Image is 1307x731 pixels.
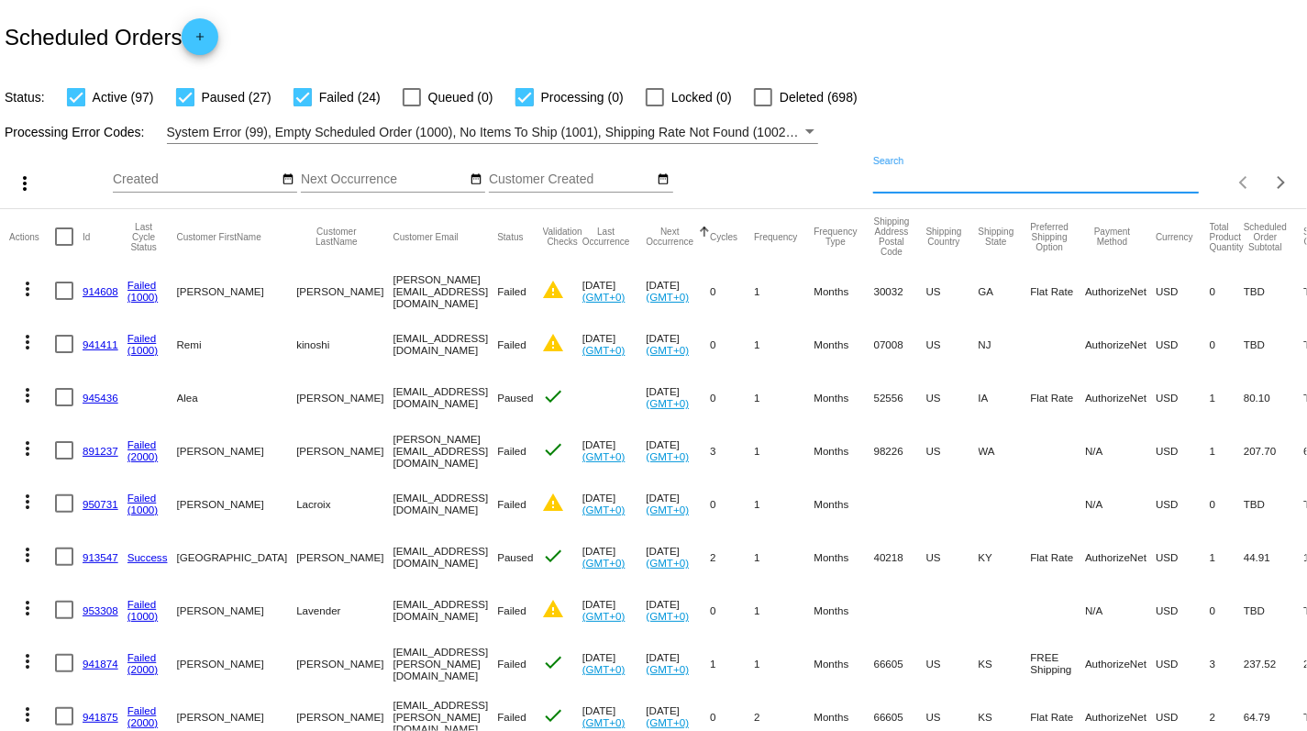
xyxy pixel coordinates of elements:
[177,231,261,242] button: Change sorting for CustomerFirstName
[1244,317,1303,371] mat-cell: TBD
[1156,424,1210,477] mat-cell: USD
[1156,264,1210,317] mat-cell: USD
[1030,371,1085,424] mat-cell: Flat Rate
[497,231,523,242] button: Change sorting for Status
[497,711,526,723] span: Failed
[83,551,118,563] a: 913547
[393,530,498,583] mat-cell: [EMAIL_ADDRESS][DOMAIN_NAME]
[1263,164,1300,201] button: Next page
[1244,264,1303,317] mat-cell: TBD
[17,331,39,353] mat-icon: more_vert
[874,637,926,690] mat-cell: 66605
[296,583,393,637] mat-cell: Lavender
[814,583,873,637] mat-cell: Months
[647,663,690,675] a: (GMT+0)
[83,711,118,723] a: 941875
[647,637,711,690] mat-cell: [DATE]
[658,172,670,187] mat-icon: date_range
[282,172,294,187] mat-icon: date_range
[1244,637,1303,690] mat-cell: 237.52
[754,231,797,242] button: Change sorting for Frequency
[497,392,533,404] span: Paused
[127,704,157,716] a: Failed
[1030,530,1085,583] mat-cell: Flat Rate
[710,424,754,477] mat-cell: 3
[93,86,154,108] span: Active (97)
[296,264,393,317] mat-cell: [PERSON_NAME]
[926,317,979,371] mat-cell: US
[1030,264,1085,317] mat-cell: Flat Rate
[127,291,159,303] a: (1000)
[543,598,565,620] mat-icon: warning
[393,477,498,530] mat-cell: [EMAIL_ADDRESS][DOMAIN_NAME]
[177,264,297,317] mat-cell: [PERSON_NAME]
[319,86,381,108] span: Failed (24)
[1085,264,1156,317] mat-cell: AuthorizeNet
[17,597,39,619] mat-icon: more_vert
[647,504,690,515] a: (GMT+0)
[582,530,647,583] mat-cell: [DATE]
[296,477,393,530] mat-cell: Lacroix
[296,530,393,583] mat-cell: [PERSON_NAME]
[647,424,711,477] mat-cell: [DATE]
[814,530,873,583] mat-cell: Months
[83,658,118,670] a: 941874
[393,317,498,371] mat-cell: [EMAIL_ADDRESS][DOMAIN_NAME]
[582,610,626,622] a: (GMT+0)
[647,477,711,530] mat-cell: [DATE]
[647,317,711,371] mat-cell: [DATE]
[5,90,45,105] span: Status:
[979,317,1031,371] mat-cell: NJ
[543,651,565,673] mat-icon: check
[543,385,565,407] mat-icon: check
[754,530,814,583] mat-cell: 1
[83,392,118,404] a: 945436
[710,583,754,637] mat-cell: 0
[127,450,159,462] a: (2000)
[301,172,466,187] input: Next Occurrence
[979,424,1031,477] mat-cell: WA
[647,291,690,303] a: (GMT+0)
[1030,637,1085,690] mat-cell: FREE Shipping
[979,530,1031,583] mat-cell: KY
[1085,583,1156,637] mat-cell: N/A
[710,477,754,530] mat-cell: 0
[814,424,873,477] mat-cell: Months
[647,557,690,569] a: (GMT+0)
[127,716,159,728] a: (2000)
[17,384,39,406] mat-icon: more_vert
[543,332,565,354] mat-icon: warning
[874,216,910,257] button: Change sorting for ShippingPostcode
[1156,477,1210,530] mat-cell: USD
[1244,477,1303,530] mat-cell: TBD
[710,371,754,424] mat-cell: 0
[189,30,211,52] mat-icon: add
[127,438,157,450] a: Failed
[393,264,498,317] mat-cell: [PERSON_NAME][EMAIL_ADDRESS][DOMAIN_NAME]
[1085,530,1156,583] mat-cell: AuthorizeNet
[167,121,818,144] mat-select: Filter by Processing Error Codes
[393,371,498,424] mat-cell: [EMAIL_ADDRESS][DOMAIN_NAME]
[874,317,926,371] mat-cell: 07008
[497,604,526,616] span: Failed
[1085,477,1156,530] mat-cell: N/A
[710,317,754,371] mat-cell: 0
[582,583,647,637] mat-cell: [DATE]
[754,424,814,477] mat-cell: 1
[17,650,39,672] mat-icon: more_vert
[582,344,626,356] a: (GMT+0)
[543,545,565,567] mat-icon: check
[582,264,647,317] mat-cell: [DATE]
[177,477,297,530] mat-cell: [PERSON_NAME]
[393,637,498,690] mat-cell: [EMAIL_ADDRESS][PERSON_NAME][DOMAIN_NAME]
[754,583,814,637] mat-cell: 1
[296,371,393,424] mat-cell: [PERSON_NAME]
[543,209,582,264] mat-header-cell: Validation Checks
[127,344,159,356] a: (1000)
[647,716,690,728] a: (GMT+0)
[543,279,565,301] mat-icon: warning
[202,86,271,108] span: Paused (27)
[1244,424,1303,477] mat-cell: 207.70
[582,424,647,477] mat-cell: [DATE]
[497,285,526,297] span: Failed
